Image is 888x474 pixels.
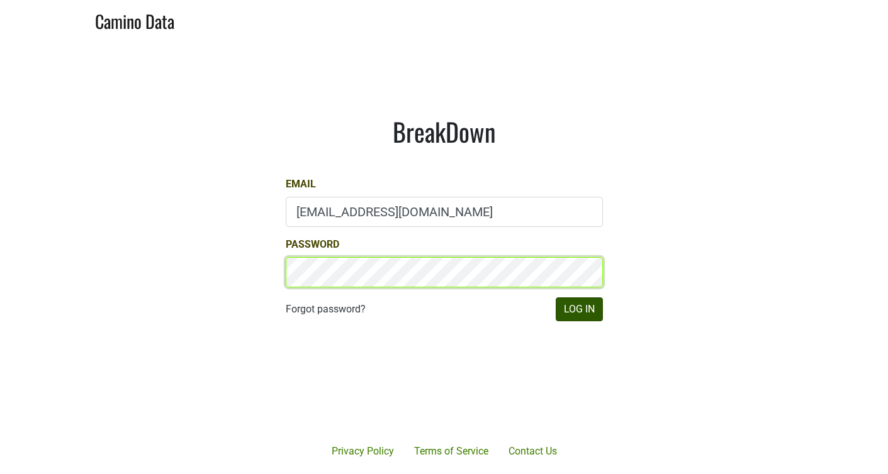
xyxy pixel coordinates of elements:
a: Contact Us [498,439,567,464]
label: Password [286,237,339,252]
a: Camino Data [95,5,174,35]
label: Email [286,177,316,192]
button: Log In [556,297,603,321]
h1: BreakDown [286,116,603,146]
a: Forgot password? [286,302,366,317]
a: Terms of Service [404,439,498,464]
a: Privacy Policy [322,439,404,464]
